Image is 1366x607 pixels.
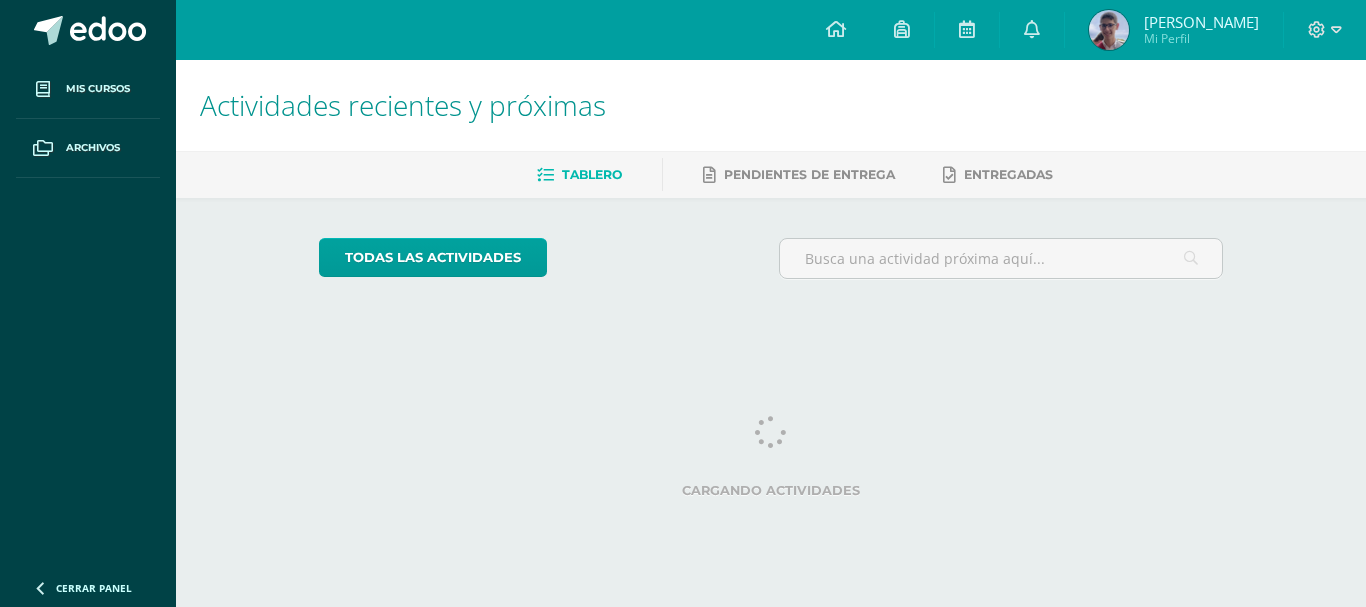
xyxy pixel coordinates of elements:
span: Archivos [66,140,120,156]
a: Entregadas [943,159,1053,191]
input: Busca una actividad próxima aquí... [780,239,1223,278]
a: Archivos [16,119,160,178]
span: Mis cursos [66,81,130,97]
a: Pendientes de entrega [703,159,895,191]
span: Cerrar panel [56,581,132,595]
img: 108c31ba970ce73aae4c542f034b0b86.png [1089,10,1129,50]
span: Pendientes de entrega [724,167,895,182]
span: Tablero [562,167,622,182]
label: Cargando actividades [319,483,1224,498]
span: Entregadas [964,167,1053,182]
a: Tablero [537,159,622,191]
a: todas las Actividades [319,238,547,277]
span: Actividades recientes y próximas [200,86,606,124]
span: Mi Perfil [1144,30,1259,47]
a: Mis cursos [16,60,160,119]
span: [PERSON_NAME] [1144,12,1259,32]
